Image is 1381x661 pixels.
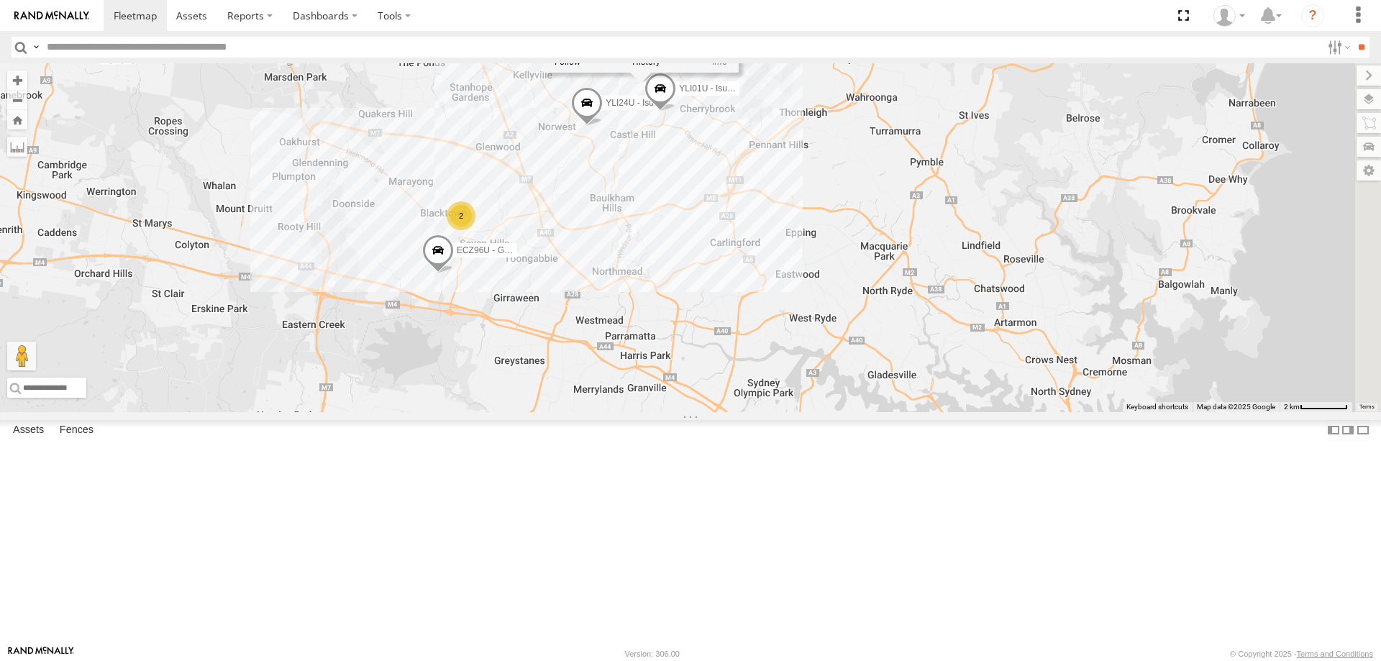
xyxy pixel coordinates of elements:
[30,37,42,58] label: Search Query
[7,70,27,90] button: Zoom in
[8,647,74,661] a: Visit our Website
[625,649,680,658] div: Version: 306.00
[1322,37,1353,58] label: Search Filter Options
[632,56,660,66] label: View Asset History
[14,11,89,21] img: rand-logo.svg
[1284,403,1300,411] span: 2 km
[1341,420,1355,441] label: Dock Summary Table to the Right
[7,342,36,370] button: Drag Pegman onto the map to open Street View
[1326,420,1341,441] label: Dock Summary Table to the Left
[1126,402,1188,412] button: Keyboard shortcuts
[53,420,101,440] label: Fences
[1208,5,1250,27] div: Tom Tozer
[6,420,51,440] label: Assets
[7,90,27,110] button: Zoom out
[712,56,727,66] a: View Asset Details
[1280,402,1352,412] button: Map Scale: 2 km per 63 pixels
[1197,403,1275,411] span: Map data ©2025 Google
[1301,4,1324,27] i: ?
[555,56,580,66] label: Realtime tracking of Asset
[1230,649,1373,658] div: © Copyright 2025 -
[457,245,538,255] span: ECZ96U - Great Wall
[1356,420,1370,441] label: Hide Summary Table
[1297,649,1373,658] a: Terms and Conditions
[606,98,693,108] span: YLI24U - Isuzu D-MAX
[447,201,475,230] div: 2
[679,83,763,94] span: YLI01U - Isuzu DMAX
[1359,404,1375,410] a: Terms (opens in new tab)
[1357,160,1381,181] label: Map Settings
[7,137,27,157] label: Measure
[7,110,27,129] button: Zoom Home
